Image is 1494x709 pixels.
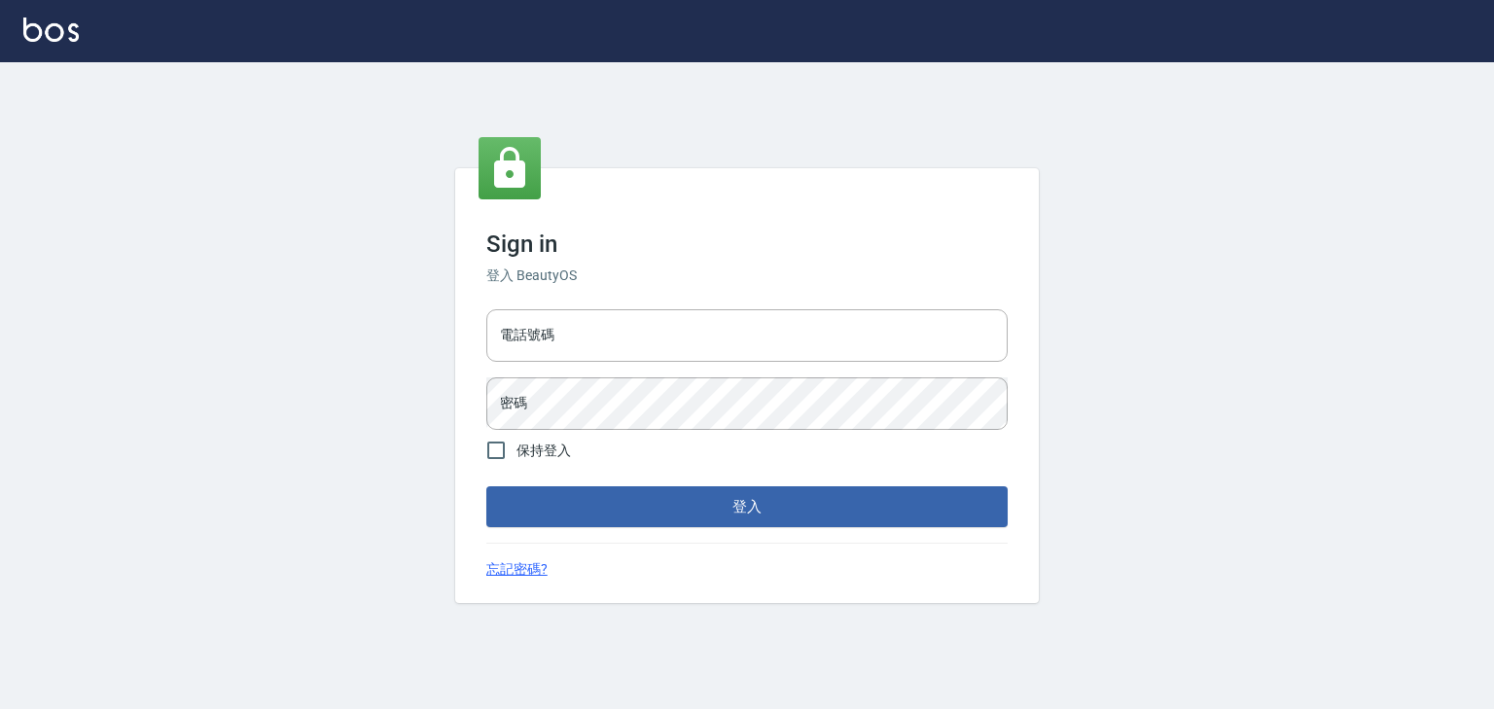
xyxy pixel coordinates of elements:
h6: 登入 BeautyOS [486,266,1008,286]
a: 忘記密碼? [486,559,548,580]
h3: Sign in [486,230,1008,258]
button: 登入 [486,486,1008,527]
span: 保持登入 [516,441,571,461]
img: Logo [23,18,79,42]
